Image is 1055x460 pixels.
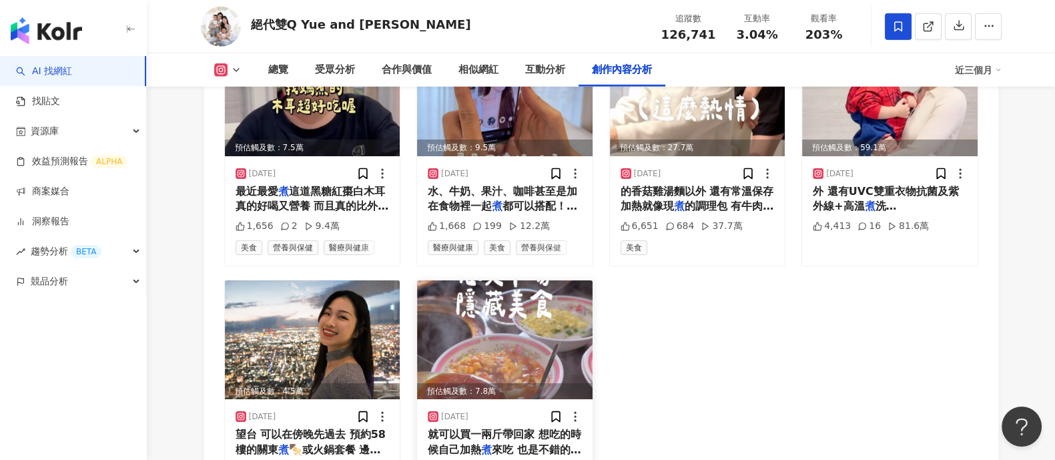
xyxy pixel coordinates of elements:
div: 總覽 [268,62,288,78]
div: [DATE] [249,168,276,180]
mark: 煮 [278,443,289,456]
img: post-image [225,37,400,156]
a: 效益預測報告ALPHA [16,155,127,168]
span: 這道黑糖紅棗白木耳 真的好喝又營養 而且真的比外面便宜非常多 一朵鮮木耳就可以 [236,185,389,228]
span: 水、牛奶、果汁、咖啡甚至是加在食物裡一起 [428,185,577,212]
span: 美食 [484,240,510,255]
div: [DATE] [826,168,853,180]
span: 的香菇雞湯麵以外 還有常溫保存加熱就像現 [621,185,774,212]
div: post-image商業合作預估觸及數：27.7萬 [610,37,785,156]
mark: 煮 [492,200,502,212]
img: logo [11,17,82,44]
span: 美食 [621,240,647,255]
span: 醫療與健康 [428,240,478,255]
div: 互動率 [732,12,783,25]
div: 觀看率 [799,12,849,25]
span: 外 還有UVC雙重衣物抗菌及紫外線+高溫 [813,185,959,212]
div: post-image商業合作預估觸及數：9.5萬 [417,37,593,156]
div: post-image商業合作預估觸及數：59.1萬 [802,37,978,156]
div: 預估觸及數：4.5萬 [225,383,400,400]
span: 資源庫 [31,116,59,146]
div: 12.2萬 [508,220,550,233]
span: 126,741 [661,27,716,41]
div: 4,413 [813,220,851,233]
a: searchAI 找網紅 [16,65,72,78]
div: 絕代雙Q Yue and [PERSON_NAME] [251,16,471,33]
a: 商案媒合 [16,185,69,198]
img: KOL Avatar [201,7,241,47]
div: 16 [857,220,881,233]
div: 1,656 [236,220,274,233]
div: 1,668 [428,220,466,233]
span: 營養與保健 [268,240,318,255]
div: 近三個月 [955,59,1002,81]
div: 2 [280,220,298,233]
span: 就可以買一兩斤帶回家 想吃的時候自己加熱 [428,428,581,455]
span: 醫療與健康 [324,240,374,255]
mark: 煮 [481,443,492,456]
div: 受眾分析 [315,62,355,78]
span: 競品分析 [31,266,68,296]
span: rise [16,247,25,256]
mark: 煮 [864,200,875,212]
img: post-image [802,37,978,156]
span: 趨勢分析 [31,236,101,266]
a: 找貼文 [16,95,60,108]
div: 創作內容分析 [592,62,652,78]
div: BETA [71,245,101,258]
img: post-image [225,280,400,399]
div: [DATE] [249,411,276,423]
span: 美食 [236,240,262,255]
div: 合作與價值 [382,62,432,78]
div: 81.6萬 [888,220,929,233]
span: 最近最愛 [236,185,278,198]
span: 營養與保健 [516,240,567,255]
img: post-image [417,37,593,156]
div: 37.7萬 [701,220,742,233]
div: post-image預估觸及數：7.8萬 [417,280,593,399]
div: 6,651 [621,220,659,233]
div: post-image預估觸及數：4.5萬 [225,280,400,399]
div: 互動分析 [525,62,565,78]
mark: 煮 [278,185,289,198]
span: 3.04% [736,28,777,41]
img: post-image [417,280,593,399]
a: 洞察報告 [16,215,69,228]
div: 相似網紅 [458,62,498,78]
div: [DATE] [441,411,468,423]
div: 預估觸及數：7.8萬 [417,383,593,400]
mark: 煮 [674,200,685,212]
span: 都可以搭配！ ✨現在還有超值團購價要 [428,200,577,227]
img: post-image [610,37,785,156]
span: 203% [805,28,843,41]
div: 9.4萬 [304,220,340,233]
span: 的調理包 有牛肉麵🍜、羊肉爐🍲、還 [621,200,774,227]
div: 684 [665,220,695,233]
div: post-image預估觸及數：7.5萬 [225,37,400,156]
div: 預估觸及數：9.5萬 [417,140,593,156]
div: 追蹤數 [661,12,716,25]
div: [DATE] [634,168,661,180]
div: 199 [472,220,502,233]
div: 預估觸及數：7.5萬 [225,140,400,156]
div: 預估觸及數：59.1萬 [802,140,978,156]
div: [DATE] [441,168,468,180]
iframe: Help Scout Beacon - Open [1002,407,1042,447]
span: 洗 [DEMOGRAPHIC_DATA]起來比一般洗衣機還要乾淨呦！ [813,200,959,242]
span: 望台 可以在傍晚先過去 預約58樓的關東 [236,428,386,455]
div: 預估觸及數：27.7萬 [610,140,785,156]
